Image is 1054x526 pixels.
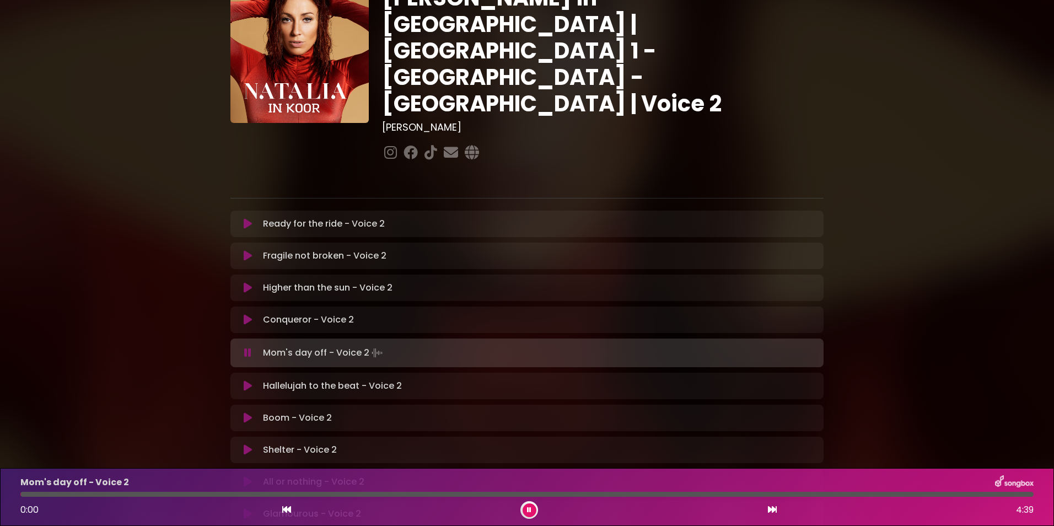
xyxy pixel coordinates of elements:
p: Mom's day off - Voice 2 [20,476,129,489]
p: Ready for the ride - Voice 2 [263,217,385,230]
img: songbox-logo-white.png [995,475,1034,490]
p: Mom's day off - Voice 2 [263,345,385,361]
h3: [PERSON_NAME] [382,121,824,133]
span: 0:00 [20,503,39,516]
p: Shelter - Voice 2 [263,443,337,457]
img: waveform4.gif [369,345,385,361]
p: Hallelujah to the beat - Voice 2 [263,379,402,393]
span: 4:39 [1016,503,1034,517]
p: Boom - Voice 2 [263,411,332,425]
p: Conqueror - Voice 2 [263,313,354,326]
p: Fragile not broken - Voice 2 [263,249,386,262]
p: Higher than the sun - Voice 2 [263,281,392,294]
